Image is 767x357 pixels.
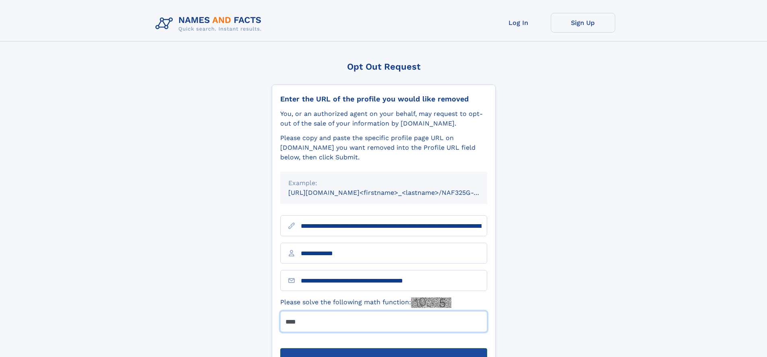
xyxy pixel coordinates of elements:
[288,189,502,196] small: [URL][DOMAIN_NAME]<firstname>_<lastname>/NAF325G-xxxxxxxx
[280,95,487,103] div: Enter the URL of the profile you would like removed
[551,13,615,33] a: Sign Up
[486,13,551,33] a: Log In
[288,178,479,188] div: Example:
[280,133,487,162] div: Please copy and paste the specific profile page URL on [DOMAIN_NAME] you want removed into the Pr...
[272,62,496,72] div: Opt Out Request
[152,13,268,35] img: Logo Names and Facts
[280,109,487,128] div: You, or an authorized agent on your behalf, may request to opt-out of the sale of your informatio...
[280,297,451,308] label: Please solve the following math function:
